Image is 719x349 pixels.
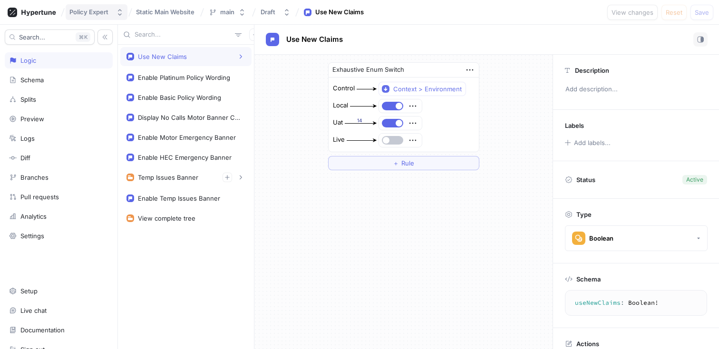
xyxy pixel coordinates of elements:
[666,10,682,15] span: Reset
[205,4,250,20] button: main
[20,326,65,334] div: Documentation
[66,4,127,20] button: Policy Expert
[20,96,36,103] div: Splits
[695,10,709,15] span: Save
[576,211,592,218] p: Type
[20,174,49,181] div: Branches
[138,134,236,141] div: Enable Motor Emergency Banner
[565,225,708,251] button: Boolean
[333,84,355,93] div: Control
[690,5,713,20] button: Save
[20,213,47,220] div: Analytics
[332,65,404,75] div: Exhaustive Enum Switch
[589,234,613,242] div: Boolean
[5,322,113,338] a: Documentation
[576,275,601,283] p: Schema
[257,4,294,20] button: Draft
[20,76,44,84] div: Schema
[138,214,195,222] div: View complete tree
[607,5,658,20] button: View changes
[138,53,187,60] div: Use New Claims
[20,135,35,142] div: Logs
[333,118,343,127] div: Uat
[315,8,364,17] div: Use New Claims
[138,194,220,202] div: Enable Temp Issues Banner
[69,8,108,16] div: Policy Expert
[333,101,348,110] div: Local
[20,193,59,201] div: Pull requests
[574,140,611,146] div: Add labels...
[576,340,599,348] p: Actions
[686,175,703,184] div: Active
[576,173,595,186] p: Status
[20,232,44,240] div: Settings
[328,156,479,170] button: ＋Rule
[379,82,466,96] button: Context > Environment
[76,32,90,42] div: K
[20,307,47,314] div: Live chat
[565,122,584,129] p: Labels
[286,36,343,43] span: Use New Claims
[612,10,653,15] span: View changes
[138,174,198,181] div: Temp Issues Banner
[393,85,462,93] div: Context > Environment
[5,29,95,45] button: Search...K
[20,115,44,123] div: Preview
[20,287,38,295] div: Setup
[19,34,45,40] span: Search...
[261,8,275,16] div: Draft
[561,81,711,97] p: Add description...
[333,135,345,145] div: Live
[562,136,613,149] button: Add labels...
[569,294,703,311] textarea: useNewClaims: Boolean!
[20,154,30,162] div: Diff
[138,74,230,81] div: Enable Platinum Policy Wording
[138,94,221,101] div: Enable Basic Policy Wording
[135,30,231,39] input: Search...
[220,8,234,16] div: main
[136,9,194,15] span: Static Main Website
[345,117,375,124] div: 14
[138,114,242,121] div: Display No Calls Motor Banner Content
[575,67,609,74] p: Description
[661,5,687,20] button: Reset
[138,154,232,161] div: Enable HEC Emergency Banner
[20,57,36,64] div: Logic
[401,160,414,166] span: Rule
[393,160,399,166] span: ＋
